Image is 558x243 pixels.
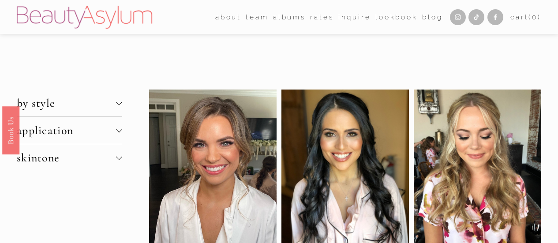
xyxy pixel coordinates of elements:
[17,6,152,29] img: Beauty Asylum | Bridal Hair &amp; Makeup Charlotte &amp; Atlanta
[422,10,442,24] a: Blog
[273,10,306,24] a: albums
[310,10,333,24] a: Rates
[17,151,116,164] span: skintone
[532,13,538,21] span: 0
[450,9,466,25] a: Instagram
[375,10,418,24] a: Lookbook
[510,11,541,23] a: Cart(0)
[246,11,268,23] span: team
[528,13,541,21] span: ( )
[246,10,268,24] a: folder dropdown
[17,144,122,171] button: skintone
[487,9,503,25] a: Facebook
[17,96,116,110] span: by style
[215,11,241,23] span: about
[468,9,484,25] a: TikTok
[215,10,241,24] a: folder dropdown
[17,123,116,137] span: application
[338,10,371,24] a: Inquire
[2,106,19,154] a: Book Us
[17,117,122,144] button: application
[17,90,122,116] button: by style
